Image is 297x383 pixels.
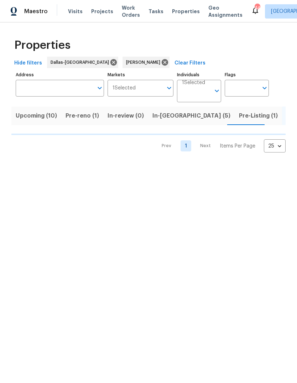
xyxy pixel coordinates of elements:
[181,140,191,151] a: Goto page 1
[225,73,269,77] label: Flags
[108,73,174,77] label: Markets
[113,85,136,91] span: 1 Selected
[16,111,57,121] span: Upcoming (10)
[14,59,42,68] span: Hide filters
[152,111,230,121] span: In-[GEOGRAPHIC_DATA] (5)
[172,8,200,15] span: Properties
[66,111,99,121] span: Pre-reno (1)
[122,4,140,19] span: Work Orders
[126,59,163,66] span: [PERSON_NAME]
[123,57,170,68] div: [PERSON_NAME]
[208,4,243,19] span: Geo Assignments
[182,80,205,86] span: 1 Selected
[51,59,112,66] span: Dallas-[GEOGRAPHIC_DATA]
[255,4,260,11] div: 44
[108,111,144,121] span: In-review (0)
[24,8,48,15] span: Maestro
[155,139,286,152] nav: Pagination Navigation
[220,143,255,150] p: Items Per Page
[164,83,174,93] button: Open
[11,57,45,70] button: Hide filters
[260,83,270,93] button: Open
[264,137,286,155] div: 25
[47,57,118,68] div: Dallas-[GEOGRAPHIC_DATA]
[91,8,113,15] span: Projects
[172,57,208,70] button: Clear Filters
[16,73,104,77] label: Address
[14,42,71,49] span: Properties
[148,9,163,14] span: Tasks
[95,83,105,93] button: Open
[212,86,222,96] button: Open
[174,59,205,68] span: Clear Filters
[68,8,83,15] span: Visits
[177,73,221,77] label: Individuals
[239,111,278,121] span: Pre-Listing (1)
